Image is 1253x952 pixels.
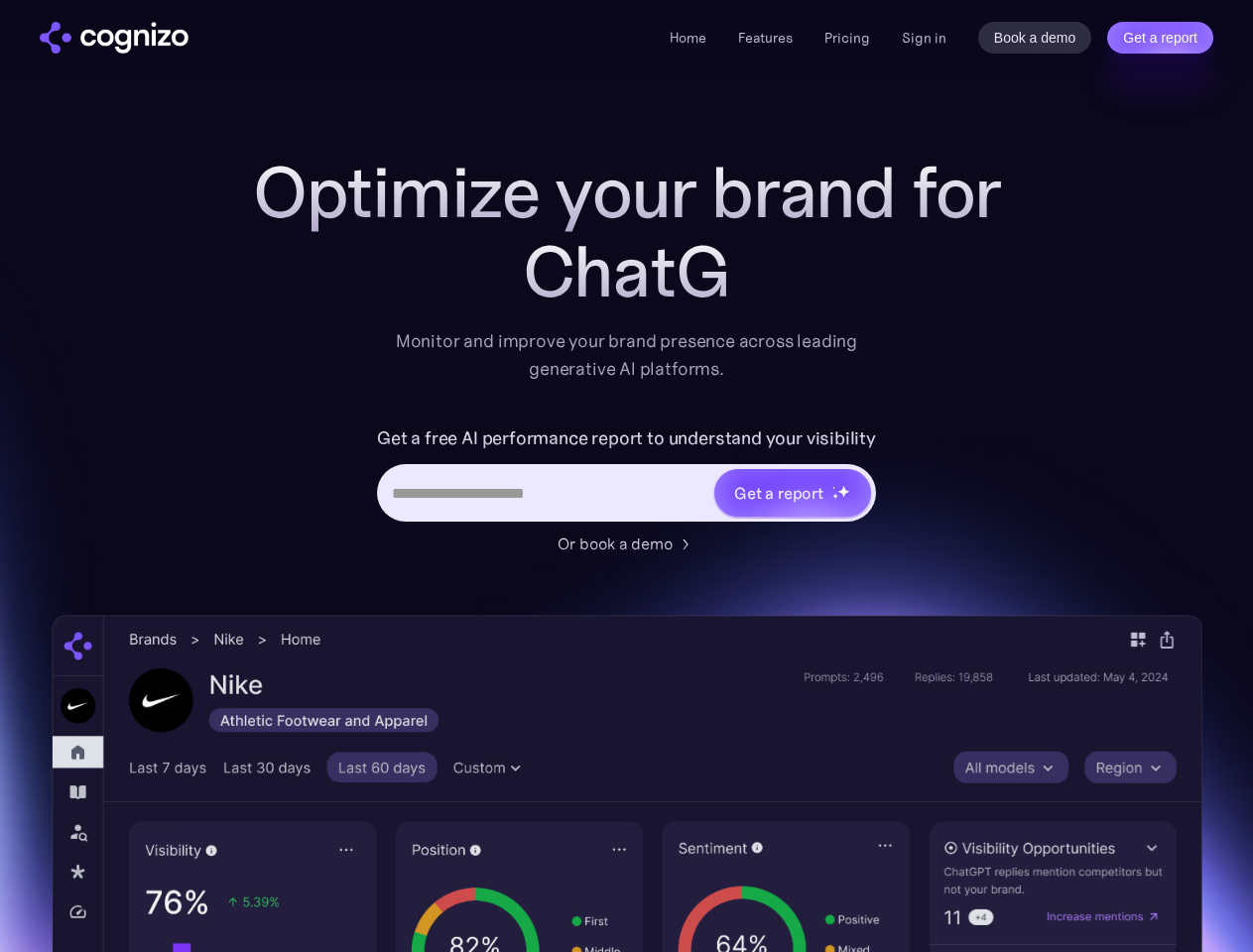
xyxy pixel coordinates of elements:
[40,22,188,54] img: cognizo logo
[978,22,1092,54] a: Book a demo
[832,493,839,500] img: star
[558,532,673,555] div: Or book a demo
[377,422,876,522] form: Hero URL Input Form
[832,486,835,489] img: star
[40,22,188,54] a: home
[734,481,823,505] div: Get a report
[902,26,946,50] a: Sign in
[1107,22,1213,54] a: Get a report
[377,422,876,454] label: Get a free AI performance report to understand your visibility
[738,29,793,47] a: Features
[670,29,706,47] a: Home
[230,232,1024,311] div: ChatG
[383,327,871,383] div: Monitor and improve your brand presence across leading generative AI platforms.
[230,153,1024,232] h1: Optimize your brand for
[712,467,873,519] a: Get a reportstarstarstar
[824,29,870,47] a: Pricing
[837,485,850,498] img: star
[558,532,696,555] a: Or book a demo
